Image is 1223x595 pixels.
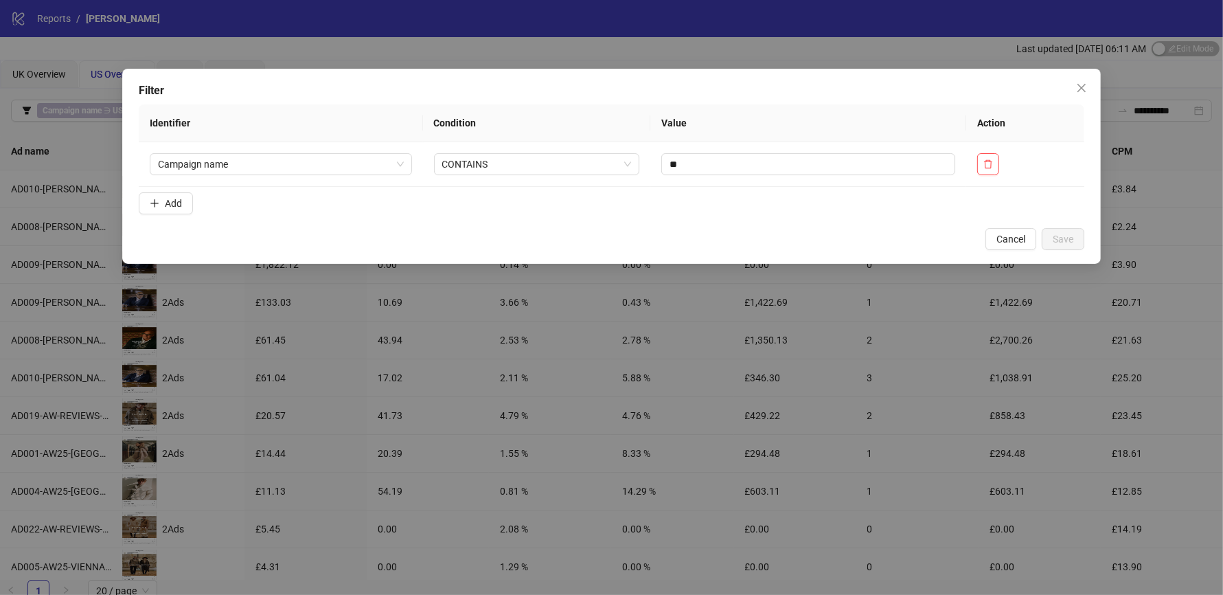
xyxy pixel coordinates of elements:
button: Close [1071,77,1093,99]
span: close [1076,82,1087,93]
span: Cancel [996,234,1025,245]
span: plus [150,199,159,208]
span: Campaign name [158,154,404,175]
button: Save [1042,228,1084,250]
span: Add [165,198,182,209]
button: Cancel [985,228,1036,250]
span: CONTAINS [442,154,631,175]
th: Condition [423,104,650,142]
div: Filter [139,82,1084,99]
th: Identifier [139,104,423,142]
span: delete [983,159,993,169]
button: Add [139,192,193,214]
th: Value [650,104,966,142]
th: Action [966,104,1084,142]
